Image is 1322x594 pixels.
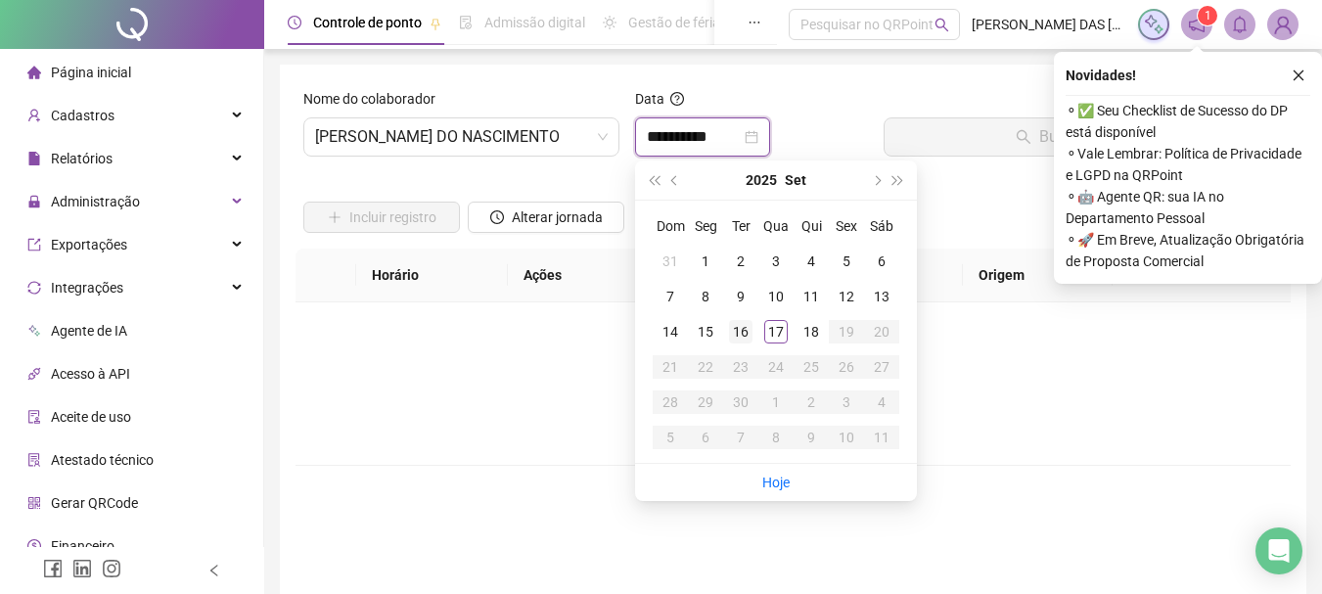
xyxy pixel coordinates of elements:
[799,285,823,308] div: 11
[864,385,899,420] td: 2025-10-04
[829,244,864,279] td: 2025-09-05
[758,349,794,385] td: 2025-09-24
[468,211,624,227] a: Alterar jornada
[864,244,899,279] td: 2025-09-06
[1143,14,1164,35] img: sparkle-icon.fc2bf0ac1784a2077858766a79e2daf3.svg
[870,320,893,343] div: 20
[1188,16,1206,33] span: notification
[799,355,823,379] div: 25
[764,320,788,343] div: 17
[653,420,688,455] td: 2025-10-05
[799,390,823,414] div: 2
[935,18,949,32] span: search
[829,420,864,455] td: 2025-10-10
[27,195,41,208] span: lock
[430,18,441,29] span: pushpin
[1268,10,1298,39] img: 88193
[794,349,829,385] td: 2025-09-25
[829,349,864,385] td: 2025-09-26
[746,160,777,200] button: year panel
[27,238,41,251] span: export
[794,279,829,314] td: 2025-09-11
[864,208,899,244] th: Sáb
[758,279,794,314] td: 2025-09-10
[829,385,864,420] td: 2025-10-03
[835,320,858,343] div: 19
[653,244,688,279] td: 2025-08-31
[1231,16,1249,33] span: bell
[694,355,717,379] div: 22
[799,320,823,343] div: 18
[51,151,113,166] span: Relatórios
[694,426,717,449] div: 6
[888,160,909,200] button: super-next-year
[794,314,829,349] td: 2025-09-18
[51,194,140,209] span: Administração
[659,390,682,414] div: 28
[799,250,823,273] div: 4
[51,65,131,80] span: Página inicial
[762,475,790,490] a: Hoje
[764,250,788,273] div: 3
[864,314,899,349] td: 2025-09-20
[764,285,788,308] div: 10
[27,496,41,510] span: qrcode
[1205,9,1211,23] span: 1
[758,314,794,349] td: 2025-09-17
[319,396,1267,418] div: Não há dados
[870,426,893,449] div: 11
[748,16,761,29] span: ellipsis
[43,559,63,578] span: facebook
[484,15,585,30] span: Admissão digital
[794,420,829,455] td: 2025-10-09
[1066,100,1310,143] span: ⚬ ✅ Seu Checklist de Sucesso do DP está disponível
[870,355,893,379] div: 27
[288,16,301,29] span: clock-circle
[688,279,723,314] td: 2025-09-08
[694,285,717,308] div: 8
[490,210,504,224] span: clock-circle
[1292,69,1305,82] span: close
[688,385,723,420] td: 2025-09-29
[1255,527,1302,574] div: Open Intercom Messenger
[653,349,688,385] td: 2025-09-21
[723,279,758,314] td: 2025-09-09
[27,66,41,79] span: home
[659,320,682,343] div: 14
[51,108,114,123] span: Cadastros
[870,390,893,414] div: 4
[723,244,758,279] td: 2025-09-02
[670,92,684,106] span: question-circle
[729,426,752,449] div: 7
[694,320,717,343] div: 15
[864,279,899,314] td: 2025-09-13
[51,538,114,554] span: Financeiro
[1066,186,1310,229] span: ⚬ 🤖 Agente QR: sua IA no Departamento Pessoal
[664,160,686,200] button: prev-year
[758,385,794,420] td: 2025-10-01
[51,366,130,382] span: Acesso à API
[459,16,473,29] span: file-done
[315,118,608,156] span: AILTON BALIEIRO DO NASCIMENTO
[51,409,131,425] span: Aceite de uso
[659,250,682,273] div: 31
[27,109,41,122] span: user-add
[758,208,794,244] th: Qua
[864,349,899,385] td: 2025-09-27
[27,152,41,165] span: file
[659,426,682,449] div: 5
[794,385,829,420] td: 2025-10-02
[835,390,858,414] div: 3
[688,349,723,385] td: 2025-09-22
[799,426,823,449] div: 9
[865,160,887,200] button: next-year
[635,91,664,107] span: Data
[688,420,723,455] td: 2025-10-06
[512,206,603,228] span: Alterar jornada
[102,559,121,578] span: instagram
[723,385,758,420] td: 2025-09-30
[688,314,723,349] td: 2025-09-15
[643,160,664,200] button: super-prev-year
[688,208,723,244] th: Seg
[27,410,41,424] span: audit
